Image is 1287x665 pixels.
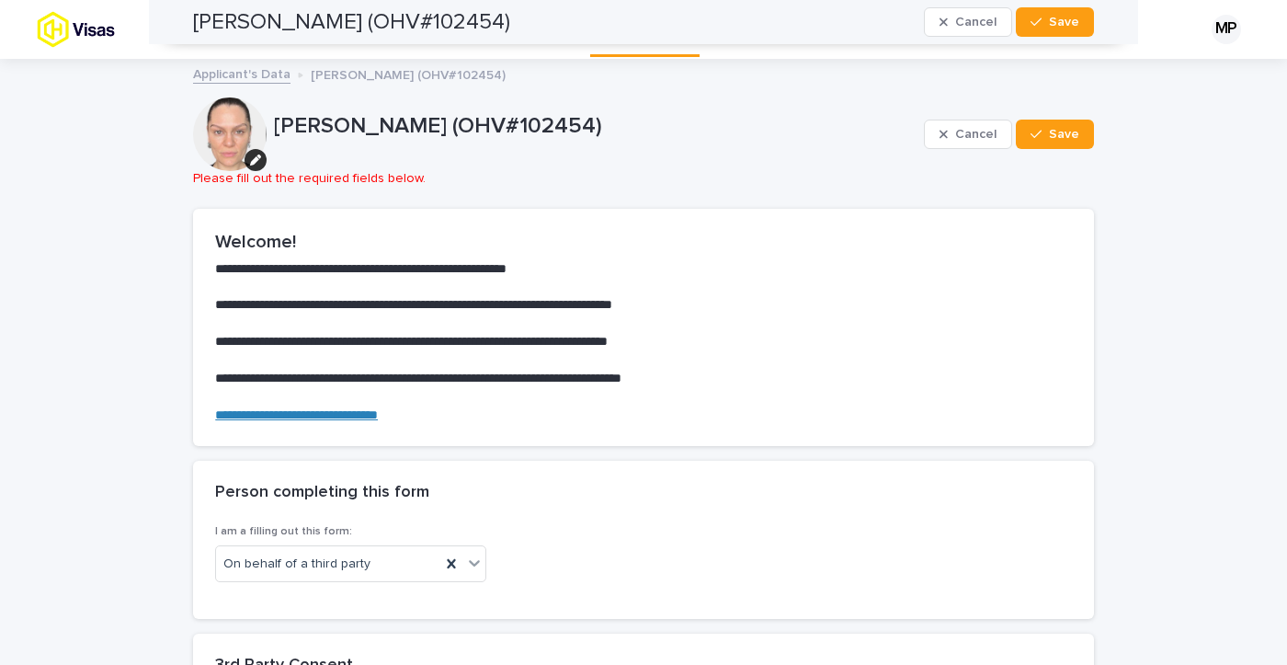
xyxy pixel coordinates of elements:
[37,11,180,48] img: tx8HrbJQv2PFQx4TXEq5
[193,171,1094,187] p: Please fill out the required fields below.
[223,555,370,574] span: On behalf of a third party
[924,120,1012,149] button: Cancel
[1212,15,1241,44] div: MP
[274,113,917,140] p: [PERSON_NAME] (OHV#102454)
[1049,128,1079,141] span: Save
[215,483,429,503] h2: Person completing this form
[1016,120,1094,149] button: Save
[955,128,997,141] span: Cancel
[215,526,352,537] span: I am a filling out this form:
[215,231,1072,253] h2: Welcome!
[193,63,290,84] a: Applicant's Data
[311,63,506,84] p: [PERSON_NAME] (OHV#102454)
